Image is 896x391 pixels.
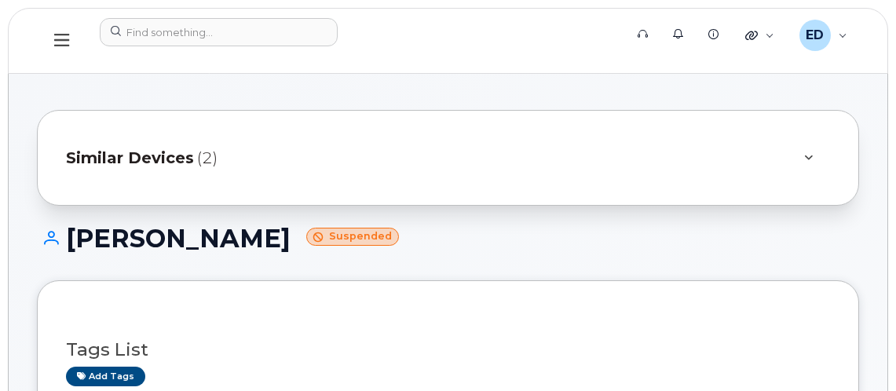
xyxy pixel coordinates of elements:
[66,147,194,170] span: Similar Devices
[37,225,859,252] h1: [PERSON_NAME]
[197,147,218,170] span: (2)
[66,367,145,386] a: Add tags
[306,228,399,246] small: Suspended
[66,340,830,360] h3: Tags List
